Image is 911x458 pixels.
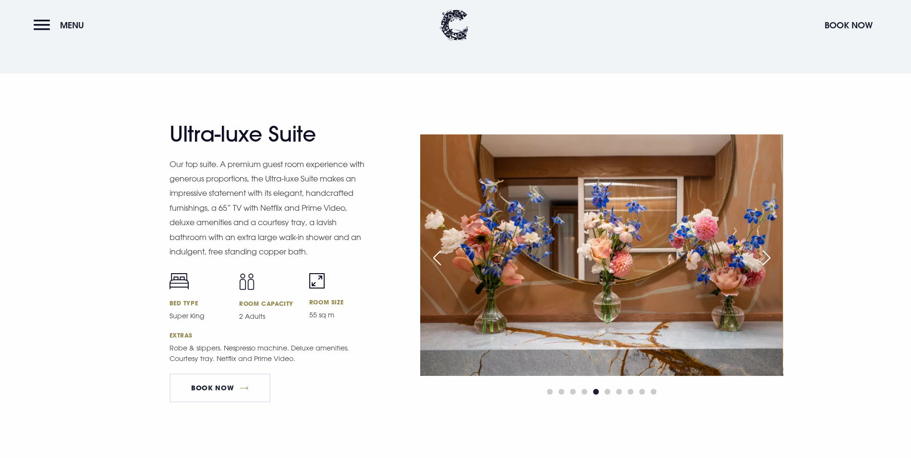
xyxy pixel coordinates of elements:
[239,300,298,307] h6: Room capacity
[425,247,449,268] div: Previous slide
[559,389,564,395] span: Go to slide 2
[547,389,553,395] span: Go to slide 1
[309,273,325,289] img: Room size icon
[440,10,469,41] img: Clandeboye Lodge
[582,389,587,395] span: Go to slide 4
[639,389,645,395] span: Go to slide 9
[170,157,366,259] p: Our top suite. A premium guest room experience with generous proportions, the Ultra-luxe Suite ma...
[170,273,189,289] img: Bed icon
[170,374,270,402] a: Book Now
[420,134,783,376] img: Hotel in Bangor Northern Ireland
[170,331,368,339] h6: Extras
[170,311,228,321] p: Super King
[239,311,298,322] p: 2 Adults
[754,247,778,268] div: Next slide
[60,20,84,31] span: Menu
[605,389,610,395] span: Go to slide 6
[651,389,656,395] span: Go to slide 10
[570,389,576,395] span: Go to slide 3
[34,15,89,36] button: Menu
[239,273,255,290] img: Capacity icon
[170,121,357,147] h2: Ultra-luxe Suite
[170,343,366,364] p: Robe & slippers. Nespresso machine. Deluxe amenities. Courtesy tray. Netflix and Prime Video.
[616,389,622,395] span: Go to slide 7
[309,310,368,320] p: 55 sq m
[309,298,368,306] h6: Room size
[820,15,877,36] button: Book Now
[593,389,599,395] span: Go to slide 5
[170,299,228,307] h6: Bed type
[628,389,633,395] span: Go to slide 8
